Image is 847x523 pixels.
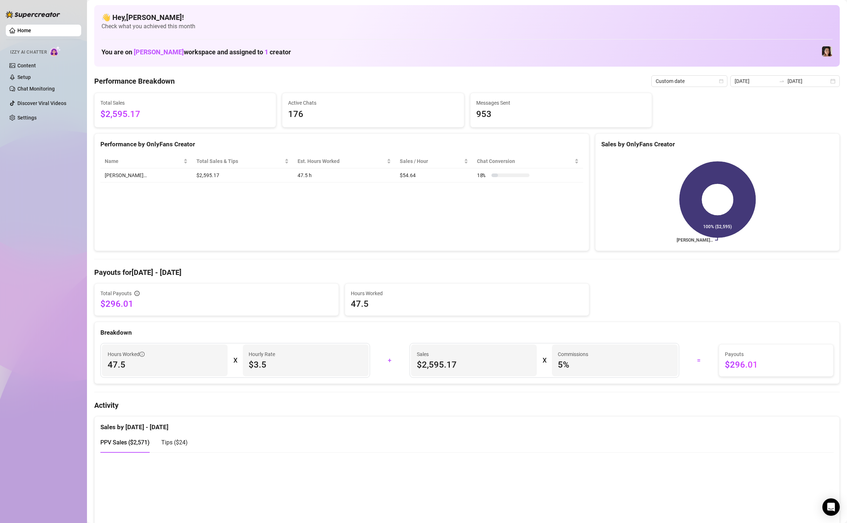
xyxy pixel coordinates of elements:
span: Tips ( $24 ) [161,439,188,446]
a: Discover Viral Videos [17,100,66,106]
article: Hourly Rate [249,350,275,358]
th: Total Sales & Tips [192,154,294,168]
h4: 👋 Hey, [PERSON_NAME] ! [101,12,833,22]
span: Sales / Hour [400,157,462,165]
div: + [374,355,405,366]
span: $296.01 [725,359,827,371]
th: Name [100,154,192,168]
span: info-circle [140,352,145,357]
span: 47.5 [351,298,583,310]
div: Performance by OnlyFans Creator [100,139,583,149]
div: Sales by OnlyFans Creator [601,139,834,149]
span: 953 [476,108,646,121]
span: [PERSON_NAME] [134,48,184,56]
article: Commissions [558,350,588,358]
span: Custom date [656,76,723,87]
span: Active Chats [288,99,458,107]
span: $2,595.17 [417,359,531,371]
span: $3.5 [249,359,363,371]
img: Luna [822,46,832,57]
span: Payouts [725,350,827,358]
span: info-circle [134,291,140,296]
span: Total Sales [100,99,270,107]
td: [PERSON_NAME]… [100,168,192,183]
th: Sales / Hour [395,154,473,168]
span: Total Payouts [100,289,132,297]
div: Breakdown [100,328,834,338]
th: Chat Conversion [473,154,583,168]
img: AI Chatter [50,46,61,57]
td: 47.5 h [293,168,395,183]
div: = [684,355,714,366]
text: [PERSON_NAME]… [677,238,713,243]
div: X [543,355,546,366]
div: Sales by [DATE] - [DATE] [100,417,834,432]
span: Messages Sent [476,99,646,107]
a: Content [17,63,36,68]
span: to [779,78,785,84]
td: $2,595.17 [192,168,294,183]
div: Open Intercom Messenger [822,498,840,516]
span: PPV Sales ( $2,571 ) [100,439,150,446]
div: X [233,355,237,366]
span: Hours Worked [108,350,145,358]
a: Home [17,28,31,33]
span: Sales [417,350,531,358]
span: 18 % [477,171,489,179]
h4: Performance Breakdown [94,76,175,86]
span: Hours Worked [351,289,583,297]
a: Chat Monitoring [17,86,55,92]
h4: Payouts for [DATE] - [DATE] [94,267,840,277]
img: logo-BBDzfeDw.svg [6,11,60,18]
span: 1 [265,48,268,56]
h4: Activity [94,400,840,410]
span: $2,595.17 [100,108,270,121]
span: swap-right [779,78,785,84]
span: calendar [719,79,723,83]
span: Name [105,157,182,165]
span: Izzy AI Chatter [10,49,47,56]
span: 5 % [558,359,672,371]
span: 176 [288,108,458,121]
td: $54.64 [395,168,473,183]
span: Check what you achieved this month [101,22,833,30]
h1: You are on workspace and assigned to creator [101,48,291,56]
span: Total Sales & Tips [196,157,283,165]
span: $296.01 [100,298,333,310]
span: Chat Conversion [477,157,573,165]
div: Est. Hours Worked [298,157,385,165]
span: 47.5 [108,359,222,371]
input: Start date [735,77,776,85]
a: Settings [17,115,37,121]
a: Setup [17,74,31,80]
input: End date [788,77,829,85]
